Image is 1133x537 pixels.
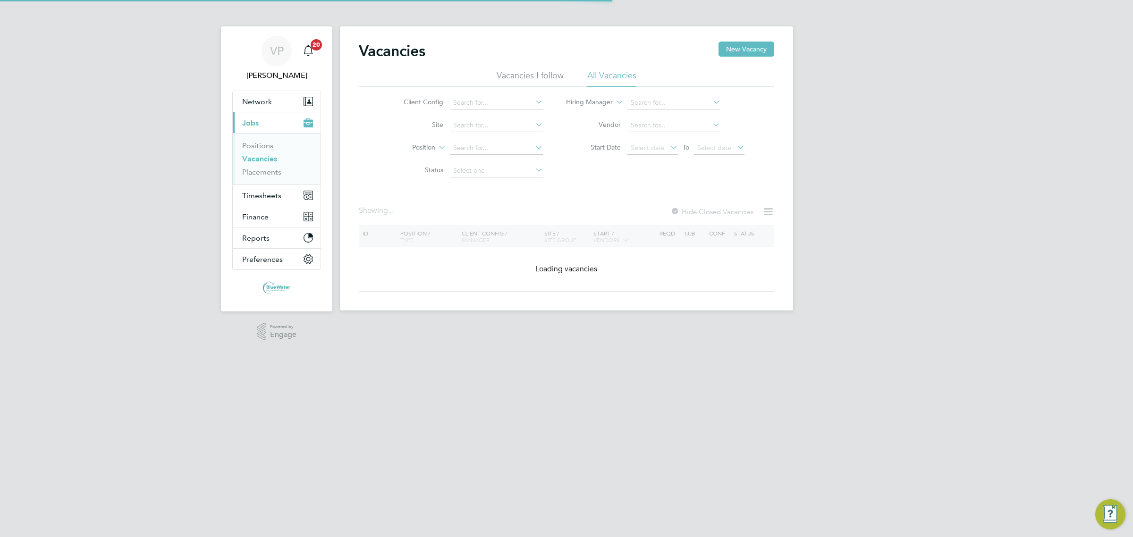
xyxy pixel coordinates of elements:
span: Select date [631,143,665,152]
h2: Vacancies [359,42,425,60]
div: Jobs [233,133,321,185]
a: VP[PERSON_NAME] [232,36,321,81]
button: Engage Resource Center [1095,499,1125,529]
span: ... [388,206,394,215]
img: bluewaterwales-logo-retina.png [263,279,291,294]
label: Hide Closed Vacancies [670,207,753,216]
button: New Vacancy [719,42,774,57]
a: Placements [242,168,281,176]
a: Positions [242,141,273,150]
span: VP [270,45,284,57]
li: All Vacancies [587,70,636,87]
label: Site [389,120,443,129]
a: Powered byEngage [257,323,297,341]
span: Finance [242,212,269,221]
button: Finance [233,206,321,227]
input: Search for... [450,142,543,155]
span: Select date [697,143,731,152]
button: Network [233,91,321,112]
span: Network [242,97,272,106]
label: Vendor [566,120,621,129]
span: Timesheets [242,191,281,200]
input: Search for... [450,119,543,132]
a: 20 [299,36,318,66]
input: Search for... [627,119,720,132]
span: Preferences [242,255,283,264]
button: Timesheets [233,185,321,206]
label: Hiring Manager [558,98,613,107]
span: Reports [242,234,270,243]
span: Engage [270,331,296,339]
label: Start Date [566,143,621,151]
span: Victoria Price [232,70,321,81]
input: Search for... [450,96,543,109]
input: Select one [450,164,543,177]
li: Vacancies I follow [497,70,564,87]
button: Preferences [233,249,321,269]
label: Status [389,166,443,174]
label: Position [381,143,435,152]
span: 20 [311,39,322,50]
a: Go to home page [232,279,321,294]
div: Showing [359,206,396,216]
span: Powered by [270,323,296,331]
button: Reports [233,227,321,248]
span: Jobs [242,118,259,127]
a: Vacancies [242,154,277,163]
input: Search for... [627,96,720,109]
button: Jobs [233,112,321,133]
span: To [680,141,692,153]
nav: Main navigation [221,26,332,311]
label: Client Config [389,98,443,106]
